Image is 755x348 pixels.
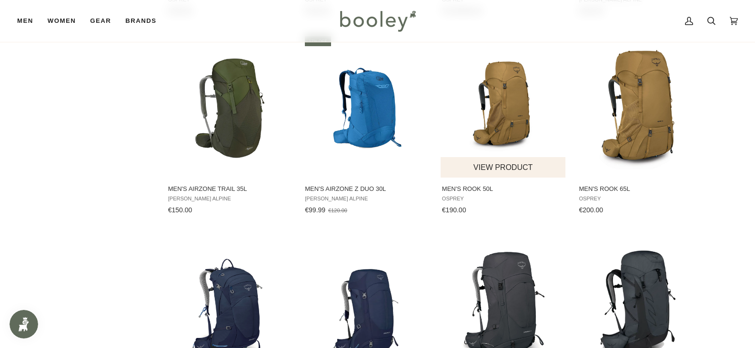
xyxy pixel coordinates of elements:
span: €99.99 [305,206,325,214]
span: [PERSON_NAME] Alpine [168,196,292,202]
iframe: Button to open loyalty program pop-up [10,310,38,338]
span: Osprey [442,196,565,202]
img: Osprey Men's Rook 50L Histosol Brown / Rhino Grey - Booley Galway [441,43,567,169]
span: €120.00 [328,208,347,213]
span: €190.00 [442,206,466,214]
span: Men's Rook 65L [579,185,702,193]
button: View product [441,157,566,178]
span: Men's AirZone Z Duo 30L [305,185,428,193]
span: Brands [125,16,156,26]
img: Lowe Alpine Men's Airzone Trail 35L Army / Bracken - Booley Galway [167,43,293,169]
span: [PERSON_NAME] Alpine [305,196,428,202]
span: Women [48,16,76,26]
a: Men's Rook 65L [577,35,704,218]
span: Osprey [579,196,702,202]
span: Gear [90,16,111,26]
span: €200.00 [579,206,603,214]
a: Men's Rook 50L [441,35,567,218]
a: Men's AirZone Trail 35L [167,35,293,218]
span: €150.00 [168,206,192,214]
span: Men [17,16,33,26]
img: Osprey Men's Rook 65L Histosol Brown / Rhino Grey - Booley Galway [577,43,704,169]
img: Booley [336,7,419,35]
span: Men's Rook 50L [442,185,565,193]
span: Men's AirZone Trail 35L [168,185,292,193]
a: Men's AirZone Z Duo 30L [303,35,430,218]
